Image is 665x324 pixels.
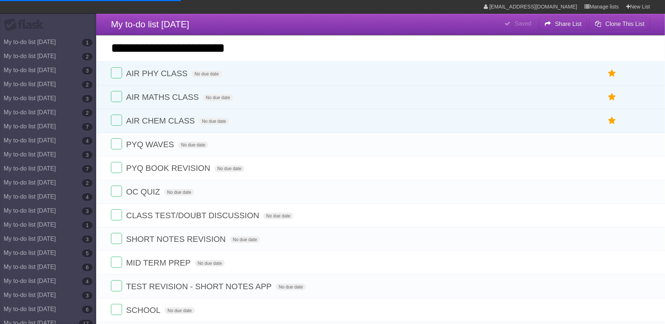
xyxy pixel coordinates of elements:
[111,138,122,149] label: Done
[82,222,92,229] b: 1
[82,236,92,243] b: 3
[82,179,92,187] b: 2
[82,207,92,215] b: 3
[126,140,176,149] span: PYQ WAVES
[515,20,531,27] b: Saved
[178,142,208,148] span: No due date
[111,233,122,244] label: Done
[111,186,122,197] label: Done
[111,19,189,29] span: My to-do list [DATE]
[605,115,619,127] label: Star task
[126,163,212,173] span: PYQ BOOK REVISION
[126,306,162,315] span: SCHOOL
[126,92,200,102] span: AIR MATHS CLASS
[126,116,197,125] span: AIR CHEM CLASS
[215,165,244,172] span: No due date
[111,67,122,78] label: Done
[4,18,48,31] div: Flask
[82,81,92,88] b: 2
[126,282,274,291] span: TEST REVISION - SHORT NOTES APP
[82,165,92,173] b: 7
[111,209,122,220] label: Done
[82,39,92,46] b: 1
[82,264,92,271] b: 6
[82,193,92,201] b: 4
[111,115,122,126] label: Done
[605,21,645,27] b: Clone This List
[192,71,222,77] span: No due date
[82,292,92,299] b: 3
[164,189,194,196] span: No due date
[126,258,192,267] span: MID TERM PREP
[111,304,122,315] label: Done
[199,118,229,125] span: No due date
[605,91,619,103] label: Star task
[126,234,227,244] span: SHORT NOTES REVISION
[82,67,92,74] b: 3
[605,67,619,80] label: Star task
[82,123,92,131] b: 7
[555,21,582,27] b: Share List
[589,17,650,31] button: Clone This List
[126,211,261,220] span: CLASS TEST/DOUBT DISCUSSION
[111,280,122,291] label: Done
[203,94,233,101] span: No due date
[539,17,588,31] button: Share List
[263,213,293,219] span: No due date
[165,307,195,314] span: No due date
[82,151,92,159] b: 3
[230,236,260,243] span: No due date
[111,91,122,102] label: Done
[82,278,92,285] b: 4
[82,250,92,257] b: 5
[111,162,122,173] label: Done
[82,109,92,117] b: 2
[82,306,92,313] b: 6
[126,187,162,196] span: OC QUIZ
[82,53,92,60] b: 2
[195,260,225,267] span: No due date
[276,284,306,290] span: No due date
[82,137,92,145] b: 4
[82,95,92,102] b: 3
[126,69,189,78] span: AIR PHY CLASS
[111,257,122,268] label: Done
